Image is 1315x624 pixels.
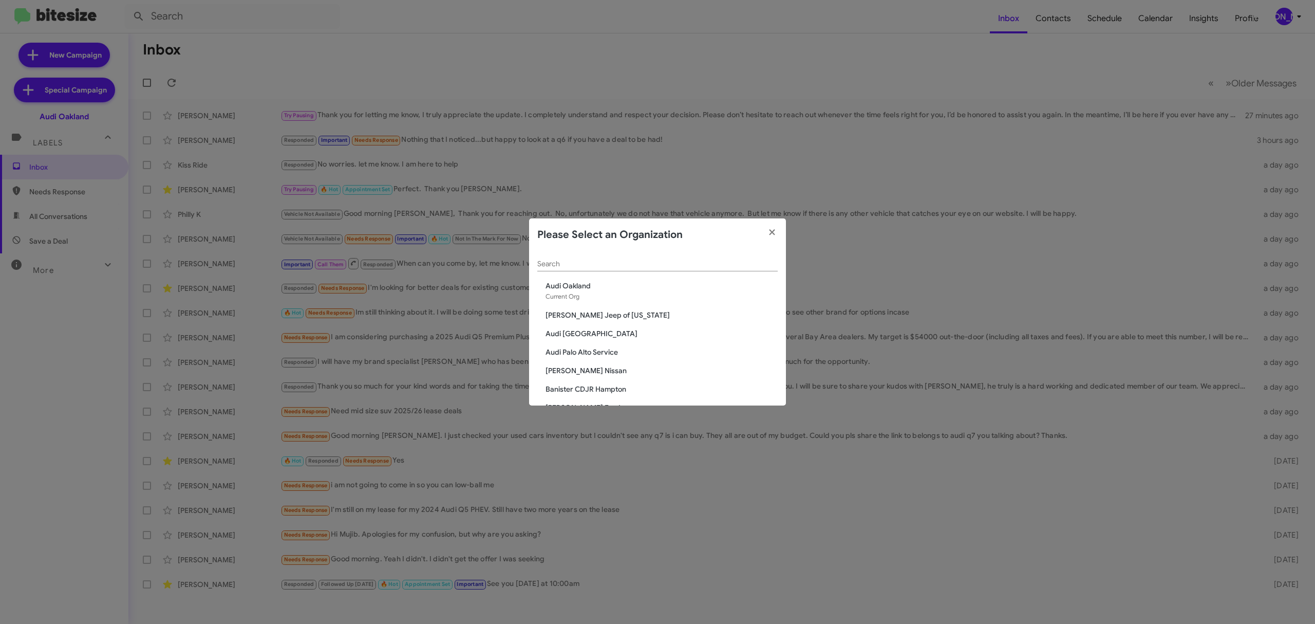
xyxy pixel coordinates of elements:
span: Audi [GEOGRAPHIC_DATA] [546,328,778,339]
h2: Please Select an Organization [537,227,683,243]
span: Audi Oakland [546,281,778,291]
span: [PERSON_NAME] Jeep of [US_STATE] [546,310,778,320]
span: Banister CDJR Hampton [546,384,778,394]
span: [PERSON_NAME] Ford [546,402,778,413]
span: [PERSON_NAME] Nissan [546,365,778,376]
span: Current Org [546,292,579,300]
span: Audi Palo Alto Service [546,347,778,357]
